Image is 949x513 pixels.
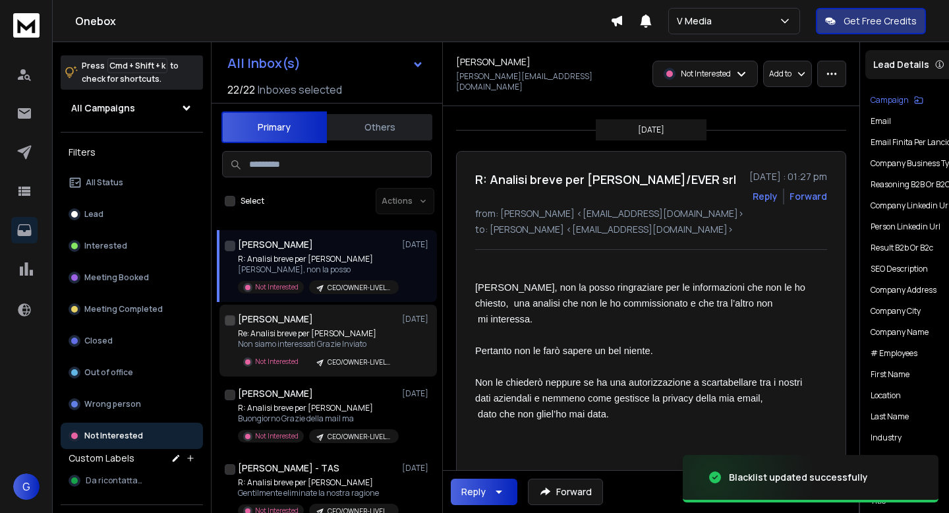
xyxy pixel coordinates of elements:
p: industry [871,433,902,443]
p: Not Interested [255,357,299,367]
button: Primary [221,111,327,143]
button: Da ricontattare [61,468,203,494]
div: Forward [790,190,827,203]
p: CEO/OWNER-LIVELLO 3 - CONSAPEVOLE DEL PROBLEMA-PERSONALIZZAZIONI TARGET A-TEST 1 [328,432,391,442]
button: All Campaigns [61,95,203,121]
p: Not Interested [84,431,143,441]
h3: Inboxes selected [258,82,342,98]
h1: [PERSON_NAME] [238,313,313,326]
p: CEO/OWNER-LIVELLO 3 - CONSAPEVOLE DEL PROBLEMA-PERSONALIZZAZIONI TARGET A-TEST 1 [328,357,391,367]
label: Select [241,196,264,206]
p: [DATE] [402,388,432,399]
h1: [PERSON_NAME] [238,387,313,400]
button: Meeting Booked [61,264,203,291]
span: Pertanto non le farò sapere un bel niente. [475,346,653,356]
button: Meeting Completed [61,296,203,322]
p: Not Interested [681,69,731,79]
p: [PERSON_NAME], non la posso [238,264,396,275]
button: Lead [61,201,203,227]
p: [DATE] [638,125,664,135]
img: website_grey.svg [21,34,32,45]
p: First Name [871,369,909,380]
p: Out of office [84,367,133,378]
button: All Status [61,169,203,196]
p: Person Linkedin Url [871,222,940,232]
h1: Onebox [75,13,610,29]
button: Closed [61,328,203,354]
p: Meeting Completed [84,304,163,315]
p: R: Analisi breve per [PERSON_NAME] [238,254,396,264]
p: from: [PERSON_NAME] <[EMAIL_ADDRESS][DOMAIN_NAME]> [475,207,827,220]
p: Press to check for shortcuts. [82,59,179,86]
p: Wrong person [84,399,141,409]
button: G [13,473,40,500]
button: Campaign [871,95,923,106]
img: logo_orange.svg [21,21,32,32]
h1: [PERSON_NAME] [456,55,531,69]
h3: Custom Labels [69,452,134,465]
span: Cmd + Shift + k [107,58,167,73]
button: Not Interested [61,423,203,449]
p: Last Name [871,411,909,422]
p: location [871,390,901,401]
div: Dominio: [URL] [34,34,97,45]
p: Meeting Booked [84,272,149,283]
button: Reply [753,190,778,203]
p: Closed [84,336,113,346]
p: Gentilmente eliminate la nostra ragione [238,488,396,498]
button: Reply [451,479,517,505]
h3: Filters [61,143,203,162]
h1: R: Analisi breve per [PERSON_NAME]/EVER srl [475,170,736,189]
p: Buongiorno Grazie della mail ma [238,413,396,424]
span: 22 / 22 [227,82,255,98]
p: Not Interested [255,431,299,441]
button: Out of office [61,359,203,386]
p: Not Interested [255,282,299,292]
p: Re: Analisi breve per [PERSON_NAME] [238,328,396,339]
p: R: Analisi breve per [PERSON_NAME] [238,477,396,488]
div: Keyword (traffico) [147,78,219,86]
button: Get Free Credits [816,8,926,34]
span: [PERSON_NAME], non la posso ringraziare per le informazioni che non le ho chiesto, una analisi ch... [475,282,808,324]
button: All Inbox(s) [217,50,434,76]
p: Company Name [871,327,929,338]
h1: [PERSON_NAME] [238,238,313,251]
div: Reply [461,485,486,498]
button: Forward [528,479,603,505]
button: Wrong person [61,391,203,417]
button: Interested [61,233,203,259]
p: [DATE] : 01:27 pm [749,170,827,183]
p: Non siamo interessati Grazie Inviato [238,339,396,349]
p: Result b2b or b2c [871,243,933,253]
h1: All Inbox(s) [227,57,301,70]
p: Get Free Credits [844,15,917,28]
h1: All Campaigns [71,102,135,115]
p: Campaign [871,95,909,106]
p: Interested [84,241,127,251]
button: Others [327,113,432,142]
span: Da ricontattare [86,475,145,486]
p: Company City [871,306,921,317]
p: [DATE] [402,463,432,473]
span: Non le chiederò neppure se ha una autorizzazione a scartabellare tra i nostri dati aziendali e ne... [475,377,805,419]
p: Lead [84,209,103,220]
p: [DATE] [402,314,432,324]
p: R: Analisi breve per [PERSON_NAME] [238,403,396,413]
p: [DATE] [402,239,432,250]
img: logo [13,13,40,38]
p: Add to [769,69,791,79]
p: All Status [86,177,123,188]
div: Dominio [69,78,101,86]
p: [PERSON_NAME][EMAIL_ADDRESS][DOMAIN_NAME] [456,71,645,92]
p: Company Address [871,285,936,295]
img: tab_domain_overview_orange.svg [55,76,65,87]
p: SEO Description [871,264,928,274]
img: tab_keywords_by_traffic_grey.svg [132,76,143,87]
p: to: [PERSON_NAME] <[EMAIL_ADDRESS][DOMAIN_NAME]> [475,223,827,236]
p: CEO/OWNER-LIVELLO 3 - CONSAPEVOLE DEL PROBLEMA-PERSONALIZZAZIONI TARGET A-TEST 1 [328,283,391,293]
p: # Employees [871,348,917,359]
p: Lead Details [873,58,929,71]
p: V Media [677,15,717,28]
